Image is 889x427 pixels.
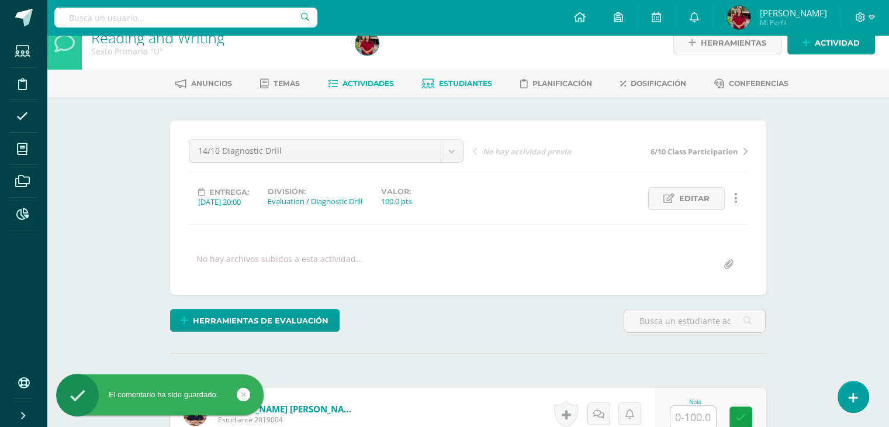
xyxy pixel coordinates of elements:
[610,145,748,157] a: 6/10 Class Participation
[218,403,358,415] a: [PERSON_NAME] [PERSON_NAME]
[714,74,788,93] a: Conferencias
[701,32,766,54] span: Herramientas
[355,32,379,55] img: db05960aaf6b1e545792e2ab8cc01445.png
[196,253,363,276] div: No hay archivos subidos a esta actividad...
[381,196,412,206] div: 100.0 pts
[679,188,710,209] span: Editar
[91,27,224,47] a: Reading and Writing
[422,74,492,93] a: Estudiantes
[343,79,394,88] span: Actividades
[759,18,826,27] span: Mi Perfil
[787,32,875,54] a: Actividad
[670,399,721,405] div: Nota
[54,8,317,27] input: Busca un usuario...
[193,310,328,332] span: Herramientas de evaluación
[175,74,232,93] a: Anuncios
[631,79,686,88] span: Dosificación
[189,140,463,162] a: 14/10 Diagnostic Drill
[620,74,686,93] a: Dosificación
[520,74,592,93] a: Planificación
[170,309,340,332] a: Herramientas de evaluación
[651,146,738,157] span: 6/10 Class Participation
[209,188,249,197] span: Entrega:
[729,79,788,88] span: Conferencias
[218,415,358,425] span: Estudiante 2019004
[198,197,249,207] div: [DATE] 20:00
[727,6,750,29] img: db05960aaf6b1e545792e2ab8cc01445.png
[274,79,300,88] span: Temas
[328,74,394,93] a: Actividades
[198,140,432,162] span: 14/10 Diagnostic Drill
[191,79,232,88] span: Anuncios
[439,79,492,88] span: Estudiantes
[56,390,264,400] div: El comentario ha sido guardado.
[91,29,341,46] h1: Reading and Writing
[673,32,781,54] a: Herramientas
[91,46,341,57] div: Sexto Primaria 'U'
[483,146,571,157] span: No hay actividad previa
[268,196,362,206] div: Evaluation / Diagnostic Drill
[260,74,300,93] a: Temas
[624,309,765,332] input: Busca un estudiante aquí...
[268,187,362,196] label: División:
[815,32,860,54] span: Actividad
[759,7,826,19] span: [PERSON_NAME]
[381,187,412,196] label: Valor:
[532,79,592,88] span: Planificación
